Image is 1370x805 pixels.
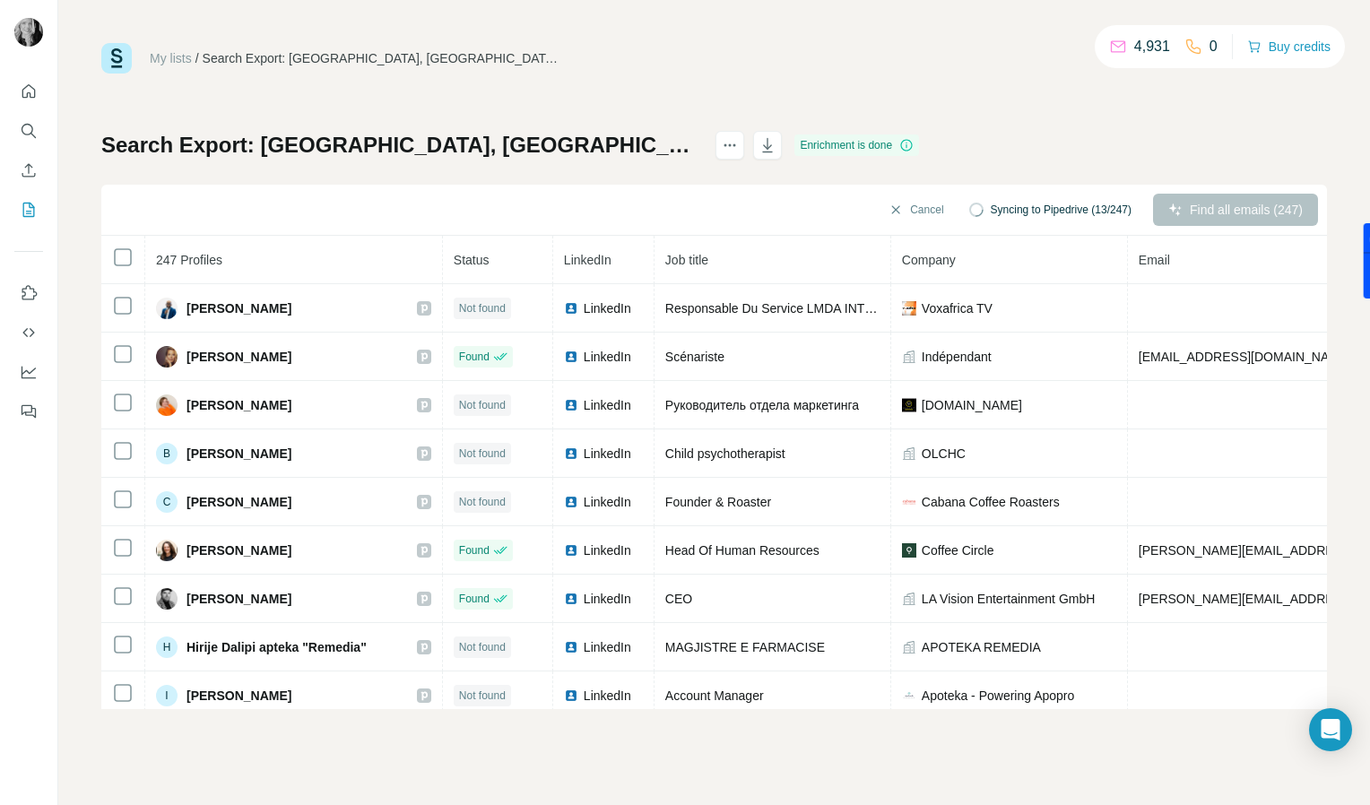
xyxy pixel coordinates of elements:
span: Cabana Coffee Roasters [922,493,1060,511]
img: Surfe Logo [101,43,132,74]
h1: Search Export: [GEOGRAPHIC_DATA], [GEOGRAPHIC_DATA], Director+, COHO Attendees - [DATE] 09:35 [101,131,699,160]
img: Avatar [156,540,178,561]
span: [PERSON_NAME] [186,590,291,608]
div: B [156,443,178,464]
div: Open Intercom Messenger [1309,708,1352,751]
div: Enrichment is done [794,134,919,156]
img: LinkedIn logo [564,398,578,412]
img: LinkedIn logo [564,495,578,509]
img: LinkedIn logo [564,688,578,703]
button: My lists [14,194,43,226]
img: company-logo [902,495,916,509]
span: Found [459,349,490,365]
img: Avatar [156,346,178,368]
button: Cancel [876,194,956,226]
span: Not found [459,688,506,704]
span: [PERSON_NAME] [186,348,291,366]
span: Child psychotherapist [665,446,785,461]
img: Avatar [156,298,178,319]
span: Found [459,591,490,607]
span: [EMAIL_ADDRESS][DOMAIN_NAME] [1139,350,1351,364]
span: LinkedIn [584,299,631,317]
button: Use Surfe API [14,316,43,349]
span: Scénariste [665,350,724,364]
span: LinkedIn [584,445,631,463]
span: LinkedIn [564,253,611,267]
span: LA Vision Entertainment GmbH [922,590,1096,608]
span: Not found [459,397,506,413]
button: Buy credits [1247,34,1331,59]
span: MAGJISTRE E FARMACISE [665,640,825,654]
span: Head Of Human Resources [665,543,819,558]
span: Coffee Circle [922,541,994,559]
button: Enrich CSV [14,154,43,186]
img: LinkedIn logo [564,350,578,364]
span: LinkedIn [584,541,631,559]
button: Search [14,115,43,147]
span: [PERSON_NAME] [186,299,291,317]
span: Indépendant [922,348,992,366]
span: Apoteka - Powering Apopro [922,687,1074,705]
span: [PERSON_NAME] [186,493,291,511]
span: APOTEKA REMEDIA [922,638,1041,656]
div: I [156,685,178,706]
span: LinkedIn [584,348,631,366]
a: My lists [150,51,192,65]
span: LinkedIn [584,396,631,414]
button: Dashboard [14,356,43,388]
img: LinkedIn logo [564,301,578,316]
img: company-logo [902,301,916,316]
button: Use Surfe on LinkedIn [14,277,43,309]
div: Search Export: [GEOGRAPHIC_DATA], [GEOGRAPHIC_DATA], Director+, COHO Attendees - [DATE] 09:35 [203,49,561,67]
span: Not found [459,446,506,462]
img: Avatar [156,394,178,416]
span: Email [1139,253,1170,267]
span: Not found [459,300,506,316]
span: 247 Profiles [156,253,222,267]
span: Not found [459,494,506,510]
span: Voxafrica TV [922,299,993,317]
span: OLCHC [922,445,966,463]
button: Feedback [14,395,43,428]
span: LinkedIn [584,493,631,511]
span: Company [902,253,956,267]
span: Job title [665,253,708,267]
span: LinkedIn [584,638,631,656]
span: Not found [459,639,506,655]
span: Status [454,253,490,267]
img: LinkedIn logo [564,592,578,606]
img: LinkedIn logo [564,446,578,461]
img: Avatar [156,588,178,610]
span: [PERSON_NAME] [186,687,291,705]
span: [PERSON_NAME] [186,396,291,414]
li: / [195,49,199,67]
span: CEO [665,592,692,606]
span: Account Manager [665,688,764,703]
span: Founder & Roaster [665,495,771,509]
img: LinkedIn logo [564,543,578,558]
span: Руководитель отдела маркетинга [665,398,859,412]
button: actions [715,131,744,160]
img: LinkedIn logo [564,640,578,654]
span: Responsable Du Service LMDA INTELLIGENCE [665,301,935,316]
img: company-logo [902,398,916,412]
span: Found [459,542,490,558]
div: C [156,491,178,513]
span: [PERSON_NAME] [186,541,291,559]
p: 0 [1210,36,1218,57]
span: Hirije Dalipi apteka "Remedia" [186,638,367,656]
span: LinkedIn [584,590,631,608]
span: LinkedIn [584,687,631,705]
img: company-logo [902,543,916,558]
div: H [156,636,178,658]
span: Syncing to Pipedrive (13/247) [991,202,1132,218]
p: 4,931 [1134,36,1170,57]
span: [DOMAIN_NAME] [922,396,1022,414]
img: Avatar [14,18,43,47]
span: [PERSON_NAME] [186,445,291,463]
img: company-logo [902,688,916,703]
button: Quick start [14,75,43,108]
